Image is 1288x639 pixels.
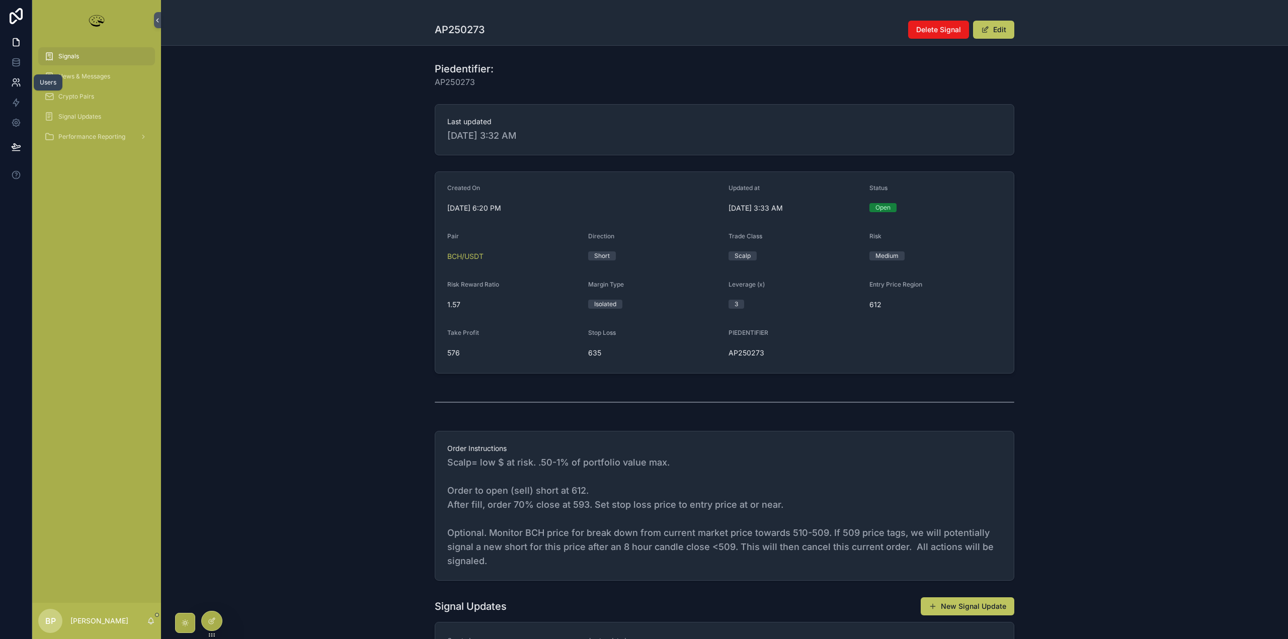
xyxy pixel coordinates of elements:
[916,25,961,35] span: Delete Signal
[735,251,751,260] div: Scalp
[58,133,125,141] span: Performance Reporting
[921,597,1014,615] button: New Signal Update
[735,300,738,309] div: 3
[594,300,616,309] div: Isolated
[588,232,614,240] span: Direction
[58,52,79,60] span: Signals
[447,329,479,336] span: Take Profit
[729,203,861,213] span: [DATE] 3:33 AM
[38,67,155,85] a: News & Messages
[588,348,721,358] span: 635
[447,184,480,192] span: Created On
[729,232,762,240] span: Trade Class
[447,443,1002,453] span: Order Instructions
[58,113,101,121] span: Signal Updates
[447,300,580,310] span: 1.57
[435,76,494,88] span: AP250273
[594,251,610,260] div: Short
[58,93,94,101] span: Crypto Pairs
[869,281,922,288] span: Entry Price Region
[729,184,760,192] span: Updated at
[32,40,161,159] div: scrollable content
[447,129,1002,143] span: [DATE] 3:32 AM
[38,108,155,126] a: Signal Updates
[45,615,56,627] span: BP
[447,117,1002,127] span: Last updated
[729,329,768,336] span: PIEDENTIFIER
[38,87,155,106] a: Crypto Pairs
[869,300,1002,310] span: 612
[447,232,459,240] span: Pair
[447,348,580,358] span: 576
[447,203,720,213] span: [DATE] 6:20 PM
[435,599,507,613] h1: Signal Updates
[87,12,107,28] img: App logo
[447,251,484,261] a: BCH/USDT
[729,348,861,358] span: AP250273
[40,78,56,86] div: Users
[729,281,765,288] span: Leverage (x)
[875,251,899,260] div: Medium
[908,21,969,39] button: Delete Signal
[447,281,499,288] span: Risk Reward Ratio
[38,47,155,65] a: Signals
[875,203,891,212] div: Open
[38,128,155,146] a: Performance Reporting
[869,232,881,240] span: Risk
[973,21,1014,39] button: Edit
[435,62,494,76] h1: Piedentifier:
[447,455,1002,568] span: Scalp= low $ at risk. .50-1% of portfolio value max. Order to open (sell) short at 612. After fil...
[58,72,110,80] span: News & Messages
[435,23,485,37] h1: AP250273
[70,616,128,626] p: [PERSON_NAME]
[588,281,624,288] span: Margin Type
[588,329,616,336] span: Stop Loss
[869,184,888,192] span: Status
